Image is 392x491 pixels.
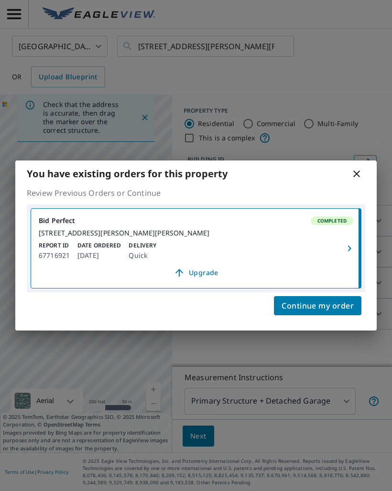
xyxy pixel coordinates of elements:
[39,216,353,225] div: Bid Perfect
[44,267,348,278] span: Upgrade
[129,241,156,250] p: Delivery
[39,250,70,261] p: 67716921
[39,265,353,280] a: Upgrade
[39,229,353,237] div: [STREET_ADDRESS][PERSON_NAME][PERSON_NAME]
[77,250,121,261] p: [DATE]
[274,296,361,315] button: Continue my order
[31,209,361,288] a: Bid PerfectCompleted[STREET_ADDRESS][PERSON_NAME][PERSON_NAME]Report ID67716921Date Ordered[DATE]...
[312,217,352,224] span: Completed
[77,241,121,250] p: Date Ordered
[129,250,156,261] p: Quick
[27,187,365,199] p: Review Previous Orders or Continue
[39,241,70,250] p: Report ID
[282,299,354,312] span: Continue my order
[27,167,228,180] b: You have existing orders for this property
